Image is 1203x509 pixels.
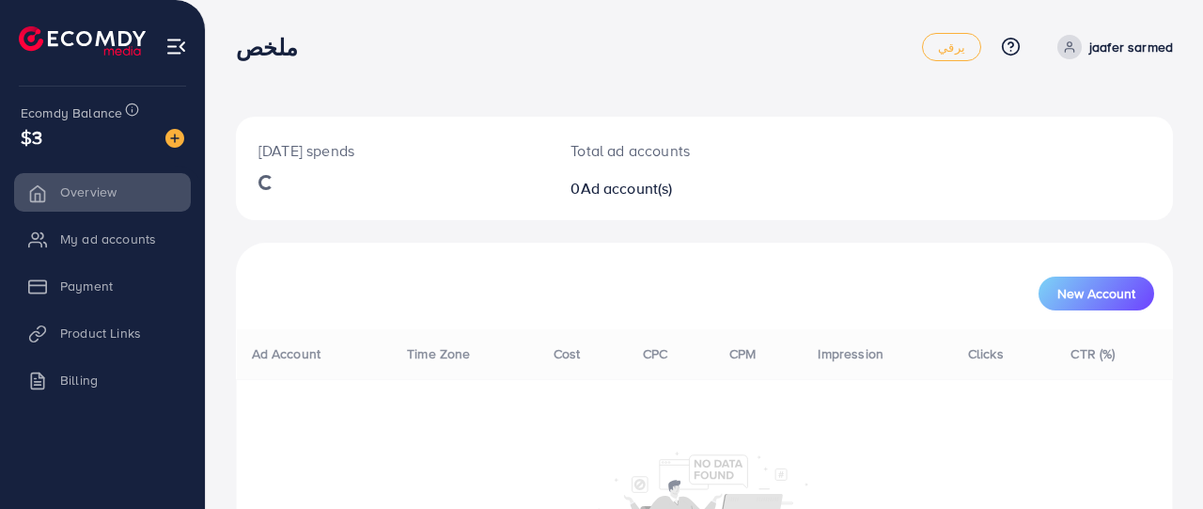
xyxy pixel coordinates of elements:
span: New Account [1057,287,1135,300]
a: يرقي [922,33,981,61]
img: menu [165,36,187,57]
span: Ecomdy Balance [21,103,122,122]
button: New Account [1039,277,1154,310]
span: $3 [21,123,42,151]
h2: 0 [570,180,759,198]
p: Total ad accounts [570,139,759,162]
font: يرقي [938,39,965,56]
span: Ad account(s) [581,178,673,199]
a: jaafer sarmed [1050,35,1173,59]
img: logo [19,26,146,56]
img: image [165,129,184,148]
p: jaafer sarmed [1089,36,1173,58]
p: [DATE] spends [258,139,525,162]
font: ملخص [236,31,299,63]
